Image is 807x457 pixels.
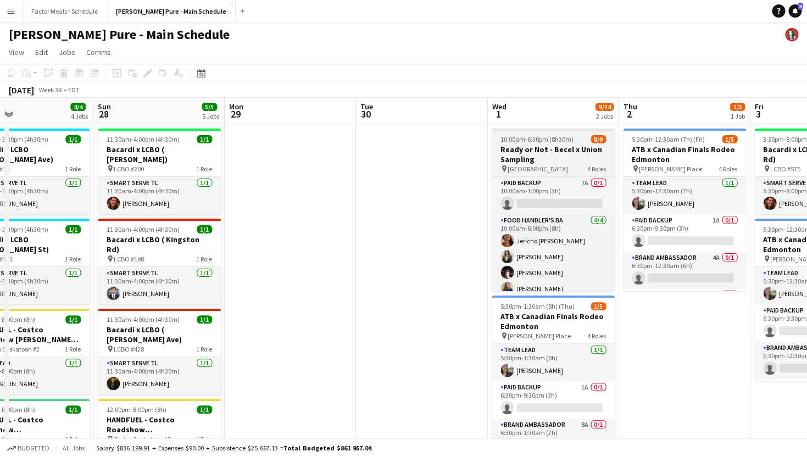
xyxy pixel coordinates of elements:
div: 2 Jobs [595,112,613,120]
app-card-role: Paid Backup1A0/16:30pm-9:30pm (3h) [623,214,746,252]
button: Factor Meals - Schedule [23,1,107,22]
span: 1/1 [65,315,81,324]
span: [PERSON_NAME] Place [508,332,571,340]
app-card-role: Food Handler's BA4/410:00am-6:00pm (8h)Jericho [PERSON_NAME][PERSON_NAME][PERSON_NAME][PERSON_NAME] [492,214,615,299]
span: 1/1 [197,405,212,414]
a: Jobs [54,45,80,59]
span: 1/5 [591,302,606,310]
app-card-role: Paid Backup7A0/110:00am-1:00pm (3h) [492,177,615,214]
button: [PERSON_NAME] Pure - Main Schedule [107,1,236,22]
span: [GEOGRAPHIC_DATA] [508,165,568,173]
app-card-role: Team Lead1/15:30pm-1:30am (8h)[PERSON_NAME] [492,344,615,381]
span: Mon [229,102,243,112]
span: Edit [35,47,48,57]
app-job-card: 10:00am-6:30pm (8h30m)8/9Ready or Not - Becel x Union Sampling [GEOGRAPHIC_DATA]4 RolesPaid Backu... [492,129,615,291]
span: 8/9 [591,135,606,143]
span: 1 [490,108,506,120]
span: 1/1 [65,135,81,143]
div: 4 Jobs [71,112,88,120]
app-user-avatar: Ashleigh Rains [785,28,798,41]
span: 1 Role [196,435,212,443]
span: 28 [96,108,111,120]
app-card-role: Smart Serve TL1/111:30am-4:00pm (4h30m)[PERSON_NAME] [98,357,221,394]
h3: Bacardi x LCBO ( [PERSON_NAME]) [98,144,221,164]
button: Budgeted [5,442,51,454]
span: 4 Roles [719,165,737,173]
span: Week 39 [36,86,64,94]
app-job-card: 5:30pm-12:30am (7h) (Fri)1/5ATB x Canadian Finals Rodeo Edmonton [PERSON_NAME] Place4 RolesTeam L... [623,129,746,291]
span: 1/5 [730,103,745,111]
span: 2 [621,108,637,120]
span: 1/1 [197,315,212,324]
span: 1 Role [65,435,81,443]
span: 1 Role [196,165,212,173]
div: Salary $836 199.91 + Expenses $90.00 + Subsistence $25 667.13 = [96,444,371,452]
span: 30 [359,108,373,120]
span: 5:30pm-1:30am (8h) (Thu) [500,302,575,310]
span: Jobs [59,47,75,57]
h3: Bacardi x LCBO ( [PERSON_NAME] Ave) [98,325,221,344]
span: 1 Role [65,255,81,263]
span: 1/1 [65,405,81,414]
span: 1 Role [65,345,81,353]
span: 5/5 [202,103,217,111]
span: Fri [754,102,763,112]
app-card-role: Smart Serve TL1/111:30am-4:00pm (4h30m)[PERSON_NAME] [98,267,221,304]
span: Wed [492,102,506,112]
span: 3 [753,108,763,120]
span: View [9,47,24,57]
span: LCBO #200 [114,165,144,173]
h3: ATB x Canadian Finals Rodeo Edmonton [623,144,746,164]
span: 1/5 [722,135,737,143]
span: 1/1 [65,225,81,233]
app-card-role: Brand Ambassador1A0/2 [623,289,746,342]
app-job-card: 11:30am-4:00pm (4h30m)1/1Bacardi x LCBO ( Kingston Rd) LCBO #1981 RoleSmart Serve TL1/111:30am-4:... [98,219,221,304]
span: LCBO #428 [114,345,144,353]
a: 9 [788,4,802,18]
app-job-card: 11:30am-4:00pm (4h30m)1/1Bacardi x LCBO ( [PERSON_NAME] Ave) LCBO #4281 RoleSmart Serve TL1/111:3... [98,309,221,394]
span: 11:30am-4:00pm (4h30m) [107,135,180,143]
app-card-role: Paid Backup1A0/16:30pm-9:30pm (3h) [492,381,615,419]
a: Edit [31,45,52,59]
div: EDT [68,86,80,94]
a: Comms [82,45,115,59]
span: Budgeted [18,444,49,452]
span: Total Budgeted $861 957.04 [283,444,371,452]
span: [PERSON_NAME] Place [639,165,702,173]
span: 5:30pm-12:30am (7h) (Fri) [632,135,705,143]
span: 4 Roles [587,332,606,340]
span: 11:30am-4:00pm (4h30m) [107,315,180,324]
span: 9 [798,3,803,10]
span: 11:30am-4:00pm (4h30m) [107,225,180,233]
h3: Bacardi x LCBO ( Kingston Rd) [98,235,221,254]
span: 4/4 [70,103,86,111]
span: Thu [623,102,637,112]
app-card-role: Smart Serve TL1/111:30am-4:00pm (4h30m)[PERSON_NAME] [98,177,221,214]
span: 9/14 [595,103,614,111]
span: 12:00pm-8:00pm (8h) [107,405,166,414]
span: 4 Roles [587,165,606,173]
h3: ATB x Canadian Finals Rodeo Edmonton [492,311,615,331]
app-card-role: Brand Ambassador4A0/16:30pm-12:30am (6h) [623,252,746,289]
span: 1 Role [65,165,81,173]
span: LCBO #198 [114,255,144,263]
span: 1 Role [196,255,212,263]
span: 1/1 [197,225,212,233]
span: 1/1 [197,135,212,143]
a: View [4,45,29,59]
div: 5 Jobs [202,112,219,120]
div: [DATE] [9,85,34,96]
app-job-card: 11:30am-4:00pm (4h30m)1/1Bacardi x LCBO ( [PERSON_NAME]) LCBO #2001 RoleSmart Serve TL1/111:30am-... [98,129,221,214]
span: 29 [227,108,243,120]
span: All jobs [60,444,87,452]
div: 1 Job [730,112,744,120]
app-card-role: Team Lead1/15:30pm-12:30am (7h)[PERSON_NAME] [623,177,746,214]
app-card-role: Brand Ambassador8A0/16:30pm-1:30am (7h) [492,419,615,456]
span: LCBO #575 [770,165,800,173]
h3: Ready or Not - Becel x Union Sampling [492,144,615,164]
h3: HANDFUEL - Costco Roadshow [GEOGRAPHIC_DATA], [GEOGRAPHIC_DATA] [98,415,221,434]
